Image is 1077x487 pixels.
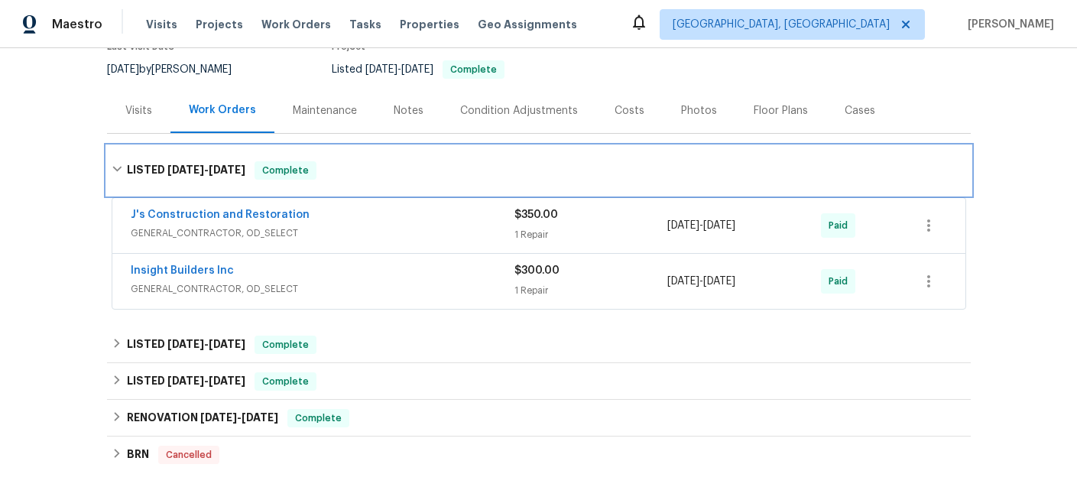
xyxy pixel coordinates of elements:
span: - [200,412,278,423]
div: LISTED [DATE]-[DATE]Complete [107,363,971,400]
span: [DATE] [209,164,245,175]
span: - [667,274,735,289]
a: Insight Builders Inc [131,265,234,276]
span: [DATE] [167,164,204,175]
div: Visits [125,103,152,119]
div: Notes [394,103,423,119]
span: [DATE] [107,64,139,75]
span: [DATE] [242,412,278,423]
span: $300.00 [514,265,560,276]
h6: LISTED [127,372,245,391]
span: GENERAL_CONTRACTOR, OD_SELECT [131,226,514,241]
div: Cases [845,103,875,119]
span: [DATE] [667,220,699,231]
span: [DATE] [167,339,204,349]
span: [DATE] [167,375,204,386]
span: $350.00 [514,209,558,220]
span: [PERSON_NAME] [962,17,1054,32]
span: Maestro [52,17,102,32]
span: Complete [256,374,315,389]
span: [DATE] [200,412,237,423]
span: Work Orders [261,17,331,32]
div: LISTED [DATE]-[DATE]Complete [107,146,971,195]
div: Work Orders [189,102,256,118]
h6: RENOVATION [127,409,278,427]
h6: BRN [127,446,149,464]
div: LISTED [DATE]-[DATE]Complete [107,326,971,363]
span: GENERAL_CONTRACTOR, OD_SELECT [131,281,514,297]
span: - [167,164,245,175]
span: Tasks [349,19,381,30]
div: Costs [615,103,644,119]
span: [DATE] [667,276,699,287]
span: [DATE] [703,220,735,231]
span: - [167,375,245,386]
div: Condition Adjustments [460,103,578,119]
div: Photos [681,103,717,119]
div: BRN Cancelled [107,437,971,473]
span: Complete [256,163,315,178]
span: Complete [444,65,503,74]
span: - [667,218,735,233]
div: RENOVATION [DATE]-[DATE]Complete [107,400,971,437]
span: Paid [829,218,854,233]
div: Maintenance [293,103,357,119]
span: [GEOGRAPHIC_DATA], [GEOGRAPHIC_DATA] [673,17,890,32]
span: [DATE] [209,375,245,386]
span: Cancelled [160,447,218,463]
div: by [PERSON_NAME] [107,60,250,79]
div: Floor Plans [754,103,808,119]
span: [DATE] [209,339,245,349]
span: Listed [332,64,504,75]
h6: LISTED [127,336,245,354]
span: - [167,339,245,349]
span: [DATE] [401,64,433,75]
span: Properties [400,17,459,32]
div: 1 Repair [514,227,668,242]
span: Geo Assignments [478,17,577,32]
span: Paid [829,274,854,289]
span: - [365,64,433,75]
span: [DATE] [703,276,735,287]
span: Visits [146,17,177,32]
span: Projects [196,17,243,32]
h6: LISTED [127,161,245,180]
div: 1 Repair [514,283,668,298]
a: J's Construction and Restoration [131,209,310,220]
span: Complete [289,411,348,426]
span: [DATE] [365,64,397,75]
span: Complete [256,337,315,352]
